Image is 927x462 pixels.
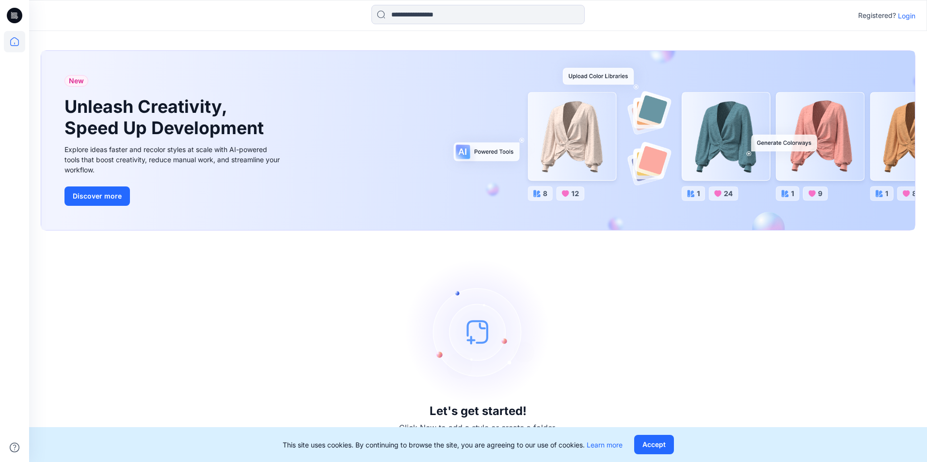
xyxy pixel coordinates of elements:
p: Login [898,11,915,21]
button: Accept [634,435,674,454]
h3: Let's get started! [430,404,527,418]
a: Discover more [64,186,283,206]
button: Discover more [64,186,130,206]
span: New [69,75,84,87]
img: empty-state-image.svg [405,259,551,404]
p: Registered? [858,10,896,21]
h1: Unleash Creativity, Speed Up Development [64,96,268,138]
div: Explore ideas faster and recolor styles at scale with AI-powered tools that boost creativity, red... [64,144,283,175]
a: Learn more [587,441,623,449]
p: Click New to add a style or create a folder. [399,422,557,433]
p: This site uses cookies. By continuing to browse the site, you are agreeing to our use of cookies. [283,440,623,450]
